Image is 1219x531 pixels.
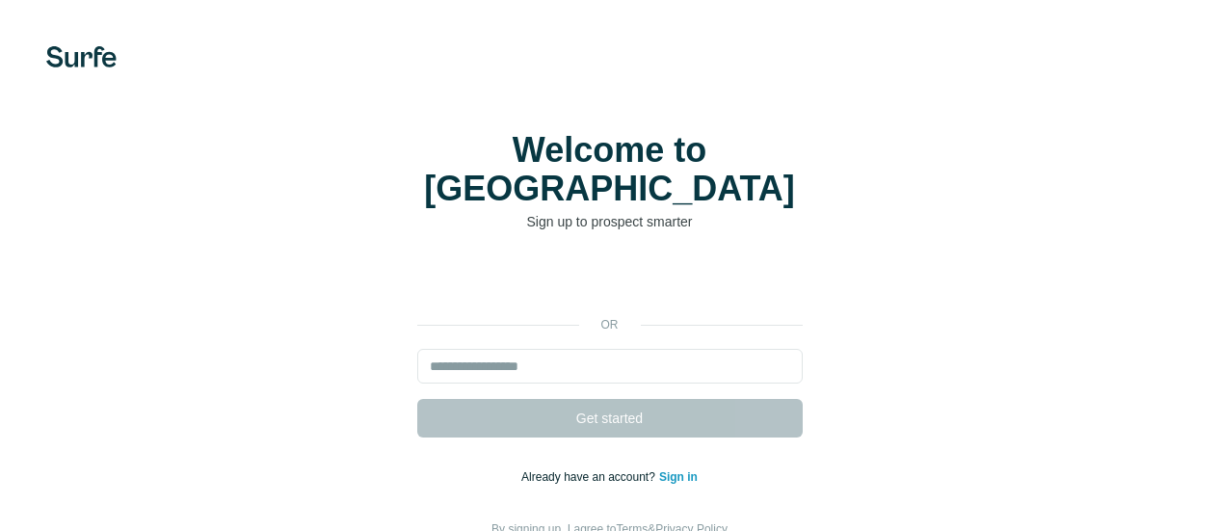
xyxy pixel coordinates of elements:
[417,212,803,231] p: Sign up to prospect smarter
[417,131,803,208] h1: Welcome to [GEOGRAPHIC_DATA]
[408,260,812,303] iframe: Sign in with Google Button
[521,470,659,484] span: Already have an account?
[579,316,641,333] p: or
[46,46,117,67] img: Surfe's logo
[659,470,698,484] a: Sign in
